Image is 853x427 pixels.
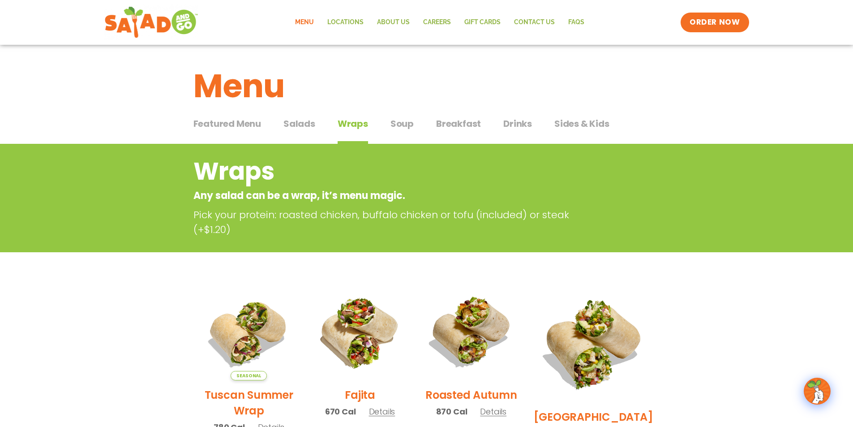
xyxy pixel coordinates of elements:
h2: Tuscan Summer Wrap [200,387,298,418]
span: Salads [283,117,315,130]
img: Product photo for Tuscan Summer Wrap [200,283,298,380]
nav: Menu [288,12,591,33]
span: Soup [390,117,414,130]
img: Product photo for Roasted Autumn Wrap [422,283,520,380]
img: Product photo for BBQ Ranch Wrap [534,283,653,402]
a: GIFT CARDS [458,12,507,33]
a: ORDER NOW [681,13,749,32]
span: Breakfast [436,117,481,130]
a: FAQs [562,12,591,33]
span: ORDER NOW [690,17,740,28]
span: Drinks [503,117,532,130]
a: About Us [370,12,416,33]
a: Locations [321,12,370,33]
span: 870 Cal [436,405,467,418]
img: new-SAG-logo-768×292 [104,4,199,40]
h2: Roasted Autumn [425,387,517,403]
span: Details [480,406,506,417]
span: 670 Cal [325,405,356,418]
h2: [GEOGRAPHIC_DATA] [534,409,653,425]
span: Sides & Kids [554,117,609,130]
span: Featured Menu [193,117,261,130]
p: Any salad can be a wrap, it’s menu magic. [193,188,588,203]
span: Details [369,406,395,417]
span: Seasonal [231,371,267,380]
h1: Menu [193,62,660,110]
img: Product photo for Fajita Wrap [311,283,409,380]
span: Wraps [338,117,368,130]
div: Tabbed content [193,114,660,144]
a: Careers [416,12,458,33]
img: wpChatIcon [805,379,830,404]
a: Menu [288,12,321,33]
h2: Wraps [193,153,588,190]
h2: Fajita [345,387,375,403]
a: Contact Us [507,12,562,33]
p: Pick your protein: roasted chicken, buffalo chicken or tofu (included) or steak (+$1.20) [193,207,592,237]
